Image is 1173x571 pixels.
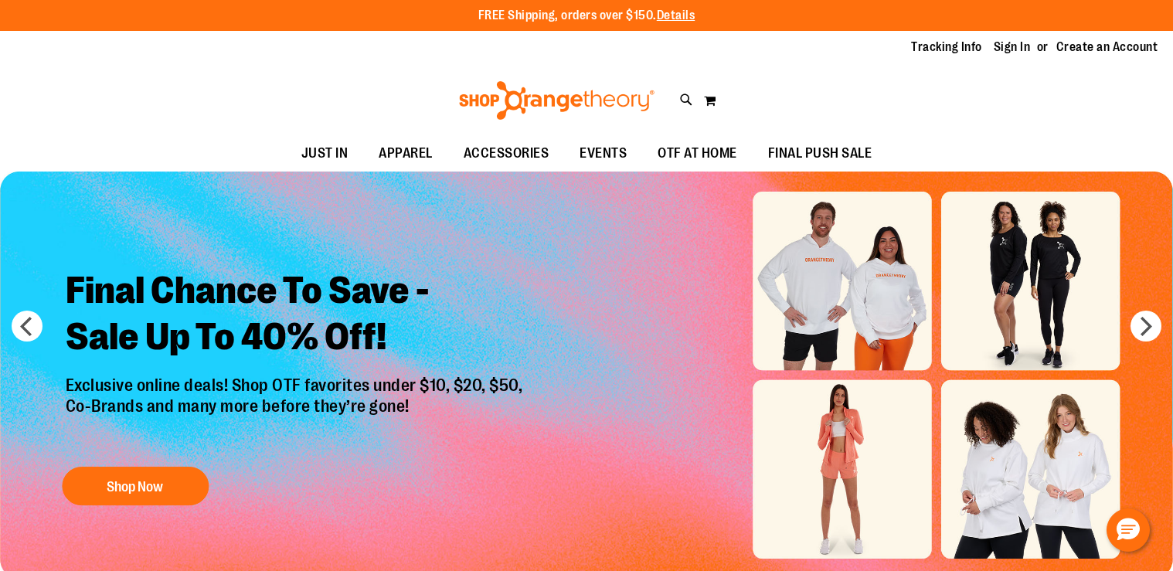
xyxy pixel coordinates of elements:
[657,8,695,22] a: Details
[62,467,209,505] button: Shop Now
[478,7,695,25] p: FREE Shipping, orders over $150.
[448,136,565,172] a: ACCESSORIES
[642,136,753,172] a: OTF AT HOME
[12,311,42,342] button: prev
[379,136,433,171] span: APPAREL
[363,136,448,172] a: APPAREL
[753,136,888,172] a: FINAL PUSH SALE
[54,376,539,451] p: Exclusive online deals! Shop OTF favorites under $10, $20, $50, Co-Brands and many more before th...
[580,136,627,171] span: EVENTS
[1130,311,1161,342] button: next
[464,136,549,171] span: ACCESSORIES
[768,136,872,171] span: FINAL PUSH SALE
[54,256,539,376] h2: Final Chance To Save - Sale Up To 40% Off!
[1056,39,1158,56] a: Create an Account
[658,136,737,171] span: OTF AT HOME
[911,39,982,56] a: Tracking Info
[564,136,642,172] a: EVENTS
[286,136,364,172] a: JUST IN
[994,39,1031,56] a: Sign In
[301,136,348,171] span: JUST IN
[457,81,657,120] img: Shop Orangetheory
[1107,508,1150,552] button: Hello, have a question? Let’s chat.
